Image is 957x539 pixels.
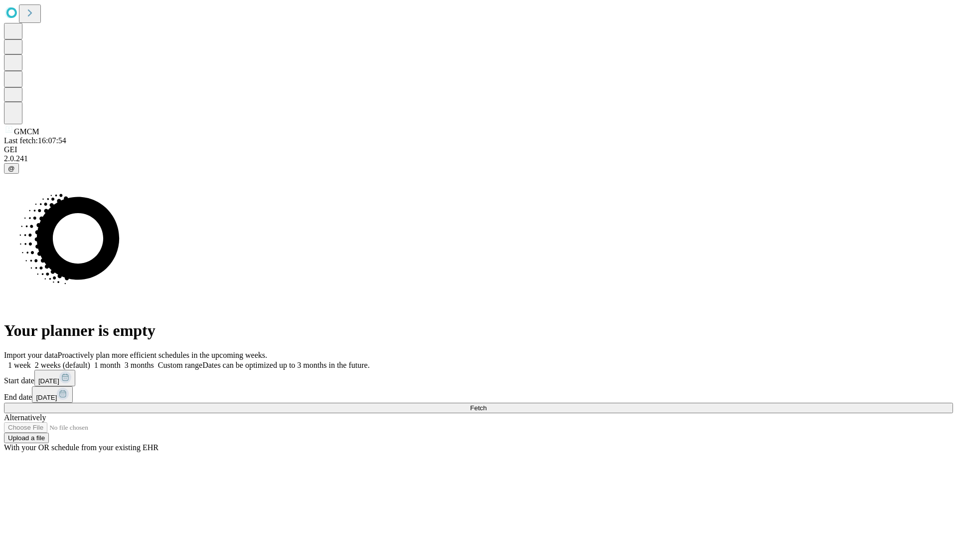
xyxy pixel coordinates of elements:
[4,145,953,154] div: GEI
[8,361,31,369] span: 1 week
[4,413,46,422] span: Alternatively
[34,370,75,386] button: [DATE]
[4,370,953,386] div: Start date
[4,403,953,413] button: Fetch
[470,404,486,412] span: Fetch
[4,443,159,452] span: With your OR schedule from your existing EHR
[4,386,953,403] div: End date
[38,377,59,385] span: [DATE]
[8,165,15,172] span: @
[36,394,57,401] span: [DATE]
[202,361,369,369] span: Dates can be optimized up to 3 months in the future.
[14,127,39,136] span: GMCM
[4,163,19,174] button: @
[158,361,202,369] span: Custom range
[94,361,121,369] span: 1 month
[4,136,66,145] span: Last fetch: 16:07:54
[4,433,49,443] button: Upload a file
[4,154,953,163] div: 2.0.241
[32,386,73,403] button: [DATE]
[125,361,154,369] span: 3 months
[4,321,953,340] h1: Your planner is empty
[58,351,267,359] span: Proactively plan more efficient schedules in the upcoming weeks.
[35,361,90,369] span: 2 weeks (default)
[4,351,58,359] span: Import your data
